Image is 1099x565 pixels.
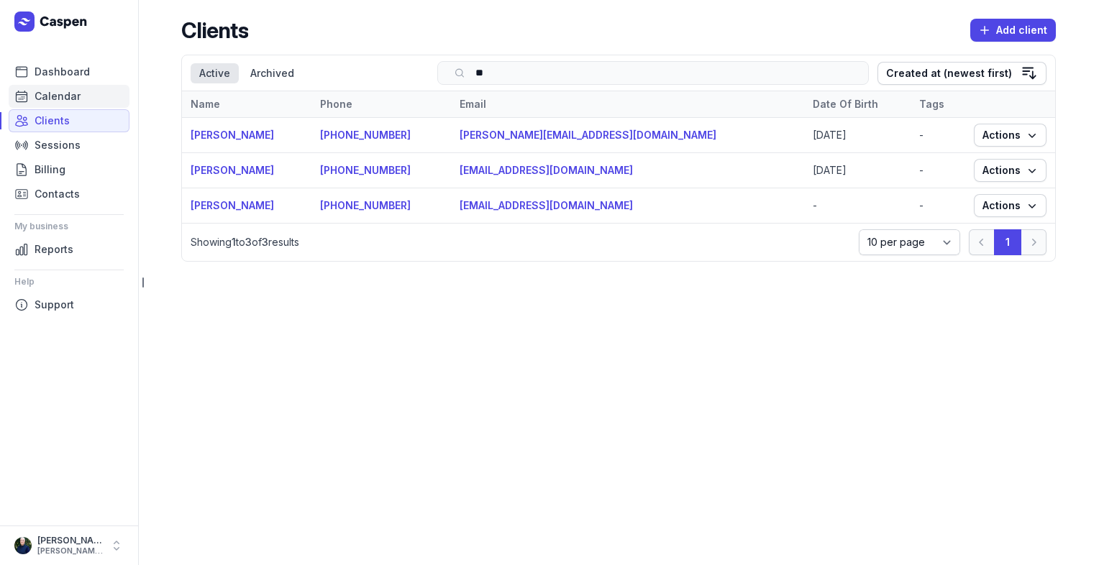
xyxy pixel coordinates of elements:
button: Actions [974,159,1046,182]
td: [DATE] [804,153,911,188]
span: Dashboard [35,63,90,81]
p: Showing to of results [191,235,850,249]
th: Name [182,91,311,118]
button: Created at (newest first) [877,62,1046,85]
button: Actions [974,124,1046,147]
div: [PERSON_NAME] [37,535,104,546]
nav: Tabs [191,63,429,83]
span: Actions [982,127,1038,144]
span: Sessions [35,137,81,154]
div: Created at (newest first) [886,65,1012,82]
button: Actions [974,194,1046,217]
button: 1 [994,229,1021,255]
span: Actions [982,197,1038,214]
span: 3 [262,236,268,248]
nav: Pagination [969,229,1046,255]
a: [PHONE_NUMBER] [320,199,411,211]
a: [PERSON_NAME][EMAIL_ADDRESS][DOMAIN_NAME] [460,129,716,141]
div: My business [14,215,124,238]
th: Date Of Birth [804,91,911,118]
span: 1 [232,236,236,248]
a: [PERSON_NAME] [191,199,274,211]
th: Tags [911,91,965,118]
span: Contacts [35,185,80,203]
a: [EMAIL_ADDRESS][DOMAIN_NAME] [460,199,633,211]
div: - [919,128,957,142]
span: Add client [979,22,1047,39]
th: Phone [311,91,450,118]
span: 3 [245,236,252,248]
td: - [804,188,911,224]
th: Email [451,91,804,118]
div: Help [14,270,124,293]
div: - [919,163,957,178]
span: Clients [35,112,70,129]
div: - [919,198,957,213]
a: [EMAIL_ADDRESS][DOMAIN_NAME] [460,164,633,176]
span: Support [35,296,74,313]
span: Billing [35,161,65,178]
a: [PERSON_NAME] [191,129,274,141]
a: [PHONE_NUMBER] [320,129,411,141]
a: [PERSON_NAME] [191,164,274,176]
a: [PHONE_NUMBER] [320,164,411,176]
div: Active [191,63,239,83]
span: Calendar [35,88,81,105]
span: Reports [35,241,73,258]
div: [PERSON_NAME][EMAIL_ADDRESS][DOMAIN_NAME][PERSON_NAME] [37,546,104,556]
button: Add client [970,19,1056,42]
span: Actions [982,162,1038,179]
h2: Clients [181,17,248,43]
img: User profile image [14,537,32,554]
td: [DATE] [804,118,911,153]
div: Archived [242,63,303,83]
